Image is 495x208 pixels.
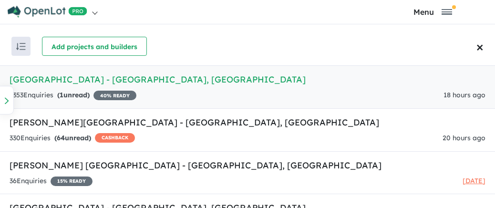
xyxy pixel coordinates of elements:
img: sort.svg [16,43,26,50]
span: 15 % READY [51,177,93,186]
button: Toggle navigation [372,7,493,16]
span: [DATE] [463,177,485,185]
h5: [GEOGRAPHIC_DATA] - [GEOGRAPHIC_DATA] , [GEOGRAPHIC_DATA] [10,73,485,86]
span: 1 [60,91,63,99]
img: Openlot PRO Logo White [8,6,87,18]
strong: ( unread) [57,91,90,99]
span: 18 hours ago [443,91,485,99]
span: 40 % READY [93,91,136,100]
div: 1353 Enquir ies [10,90,136,101]
span: × [476,34,484,59]
button: Add projects and builders [42,37,147,56]
h5: [PERSON_NAME][GEOGRAPHIC_DATA] - [GEOGRAPHIC_DATA] , [GEOGRAPHIC_DATA] [10,116,485,129]
strong: ( unread) [54,134,91,142]
div: 36 Enquir ies [10,176,93,187]
span: 20 hours ago [443,134,485,142]
span: 64 [57,134,65,142]
div: 330 Enquir ies [10,133,135,144]
button: Close [474,27,495,65]
h5: [PERSON_NAME] [GEOGRAPHIC_DATA] - [GEOGRAPHIC_DATA] , [GEOGRAPHIC_DATA] [10,159,485,172]
span: CASHBACK [95,133,135,143]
